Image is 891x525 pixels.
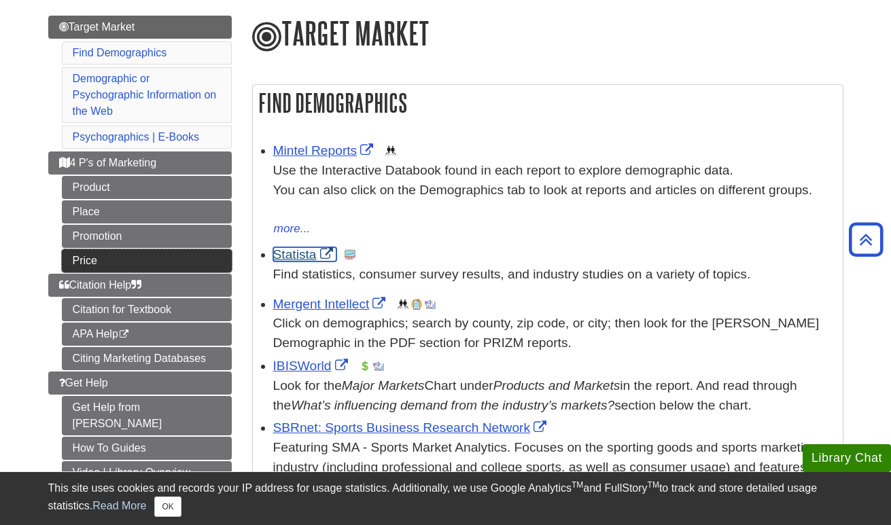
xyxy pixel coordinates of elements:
[273,314,836,353] div: Click on demographics; search by county, zip code, or city; then look for the [PERSON_NAME] Demog...
[62,249,232,272] a: Price
[59,377,108,388] span: Get Help
[572,480,583,490] sup: TM
[425,299,436,310] img: Industry Report
[273,297,389,311] a: Link opens in new window
[273,143,377,158] a: Link opens in new window
[273,376,836,416] div: Look for the Chart under in the report. And read through the section below the chart.
[48,274,232,297] a: Citation Help
[273,438,836,516] p: Featuring SMA - Sports Market Analytics. Focuses on the sporting goods and sports marketing indus...
[73,47,167,58] a: Find Demographics
[59,157,157,168] span: 4 P's of Marketing
[62,323,232,346] a: APA Help
[385,145,396,156] img: Demographics
[373,361,384,372] img: Industry Report
[62,298,232,321] a: Citation for Textbook
[803,444,891,472] button: Library Chat
[398,299,408,310] img: Demographics
[154,496,181,517] button: Close
[273,161,836,219] div: Use the Interactive Databook found in each report to explore demographic data. You can also click...
[59,21,135,33] span: Target Market
[411,299,422,310] img: Company Information
[345,249,355,260] img: Statistics
[493,378,621,393] i: Products and Markets
[118,330,130,339] i: This link opens in a new window
[92,500,146,511] a: Read More
[252,16,843,54] h1: Target Market
[273,265,836,285] p: Find statistics, consumer survey results, and industry studies on a variety of topics.
[62,347,232,370] a: Citing Marketing Databases
[342,378,425,393] i: Major Markets
[62,176,232,199] a: Product
[73,73,217,117] a: Demographic or Psychographic Information on the Web
[48,372,232,395] a: Get Help
[62,461,232,484] a: Video | Library Overview
[291,398,614,412] i: What’s influencing demand from the industry’s markets?
[273,359,351,373] a: Link opens in new window
[62,225,232,248] a: Promotion
[844,230,888,249] a: Back to Top
[48,16,232,39] a: Target Market
[62,200,232,223] a: Place
[73,131,199,143] a: Psychographics | E-Books
[59,279,142,291] span: Citation Help
[48,480,843,517] div: This site uses cookies and records your IP address for usage statistics. Additionally, we use Goo...
[253,85,843,121] h2: Find Demographics
[273,247,336,261] a: Link opens in new window
[62,437,232,460] a: How To Guides
[273,219,311,238] button: more...
[360,361,370,372] img: Financial Report
[648,480,659,490] sup: TM
[273,420,551,435] a: Link opens in new window
[62,396,232,435] a: Get Help from [PERSON_NAME]
[48,151,232,175] a: 4 P's of Marketing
